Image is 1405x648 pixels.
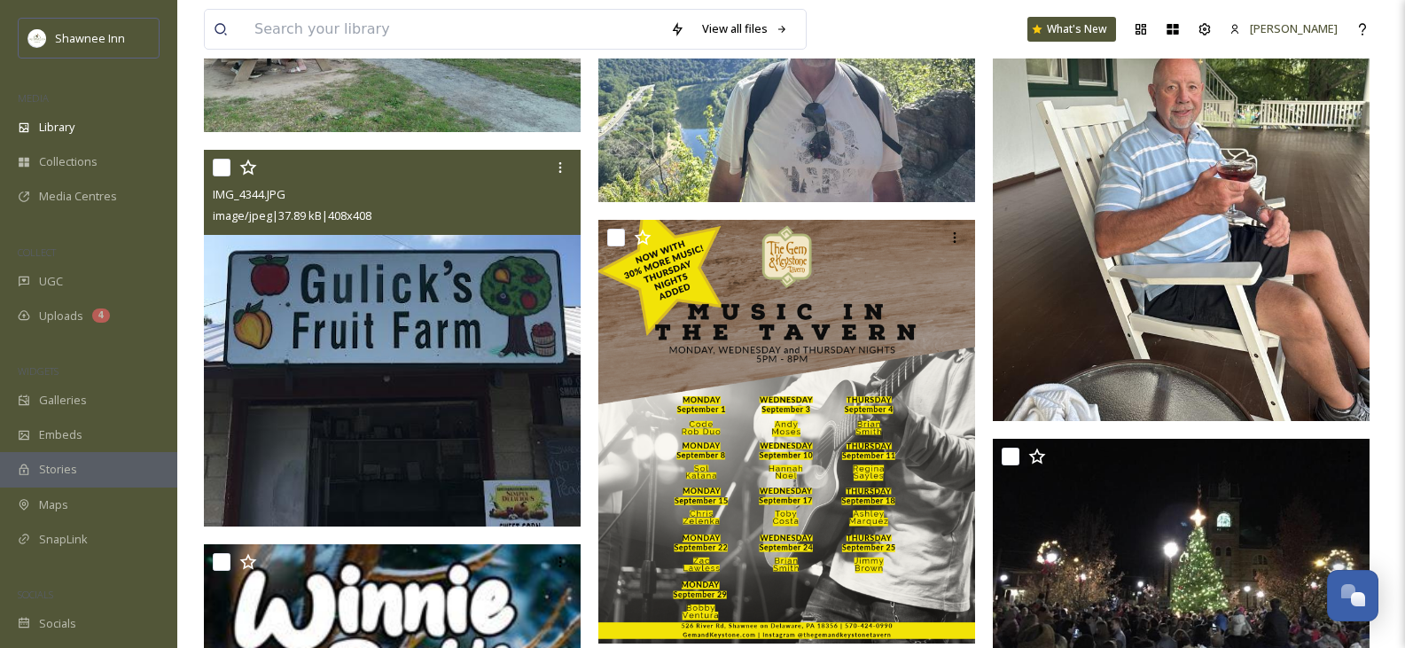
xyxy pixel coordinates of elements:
[18,246,56,259] span: COLLECT
[18,588,53,601] span: SOCIALS
[55,30,125,46] span: Shawnee Inn
[39,308,83,324] span: Uploads
[39,119,74,136] span: Library
[39,426,82,443] span: Embeds
[213,207,371,223] span: image/jpeg | 37.89 kB | 408 x 408
[1027,17,1116,42] a: What's New
[598,220,975,644] img: ext_1756495958.455401_jwo@shawneeinn.com-Gem September Flyer 2025 TV.png
[18,364,59,378] span: WIDGETS
[39,188,117,205] span: Media Centres
[39,496,68,513] span: Maps
[39,153,98,170] span: Collections
[39,615,76,632] span: Socials
[92,308,110,323] div: 4
[39,531,88,548] span: SnapLink
[204,150,581,527] img: IMG_4344.JPG
[18,91,49,105] span: MEDIA
[39,392,87,409] span: Galleries
[1250,20,1338,36] span: [PERSON_NAME]
[28,29,46,47] img: shawnee-300x300.jpg
[213,186,285,202] span: IMG_4344.JPG
[39,461,77,478] span: Stories
[693,12,797,46] a: View all files
[1327,570,1378,621] button: Open Chat
[1221,12,1346,46] a: [PERSON_NAME]
[39,273,63,290] span: UGC
[246,10,661,49] input: Search your library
